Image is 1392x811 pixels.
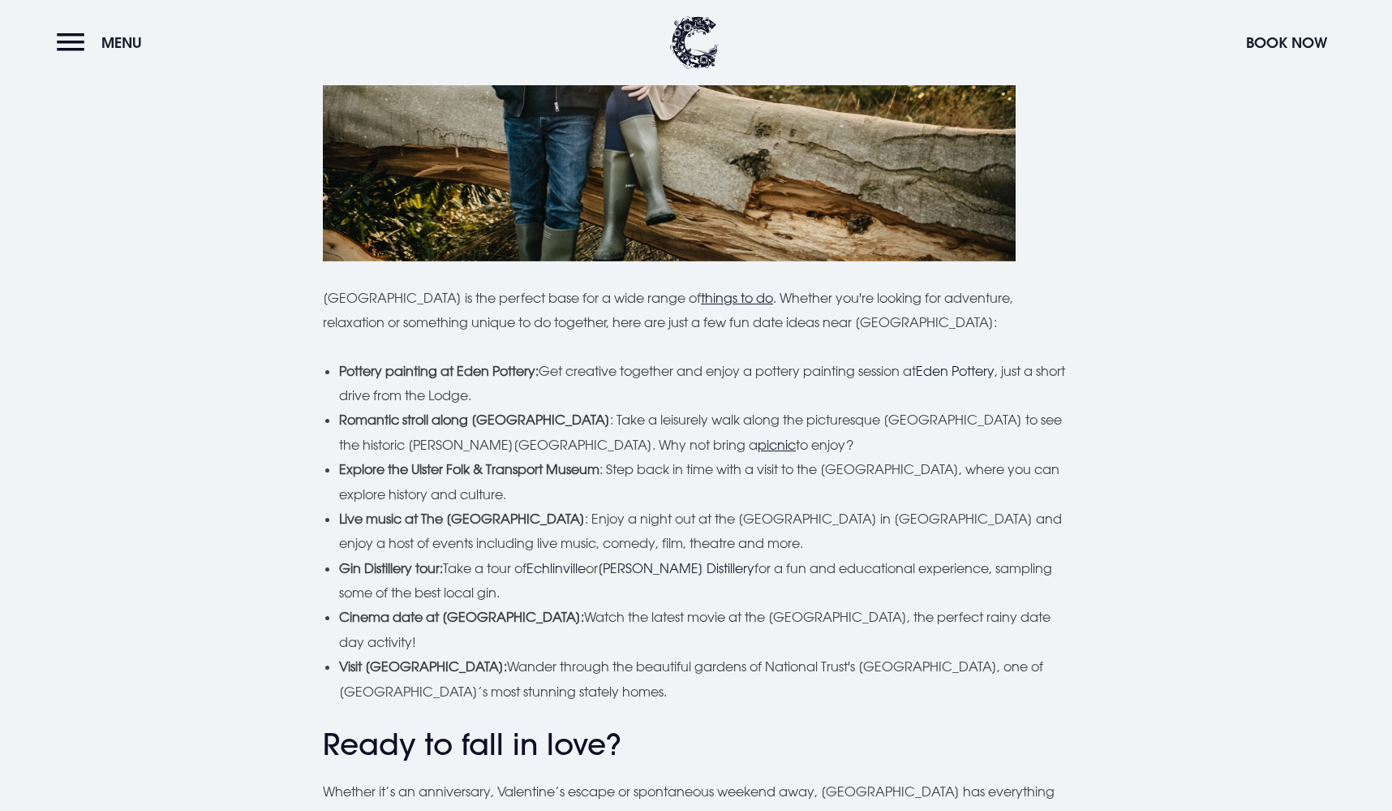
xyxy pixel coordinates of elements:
h3: Ready to fall in love? [323,727,1069,762]
strong: Visit [GEOGRAPHIC_DATA]: [339,658,507,675]
p: [GEOGRAPHIC_DATA] is the perfect base for a wide range of . Whether you're looking for adventure,... [323,286,1069,335]
span: Menu [101,33,142,52]
strong: Romantic stroll along [GEOGRAPHIC_DATA] [339,412,610,428]
li: Watch the latest movie at the [GEOGRAPHIC_DATA], the perfect rainy date day activity! [339,605,1069,654]
li: Get creative together and enjoy a pottery painting session at , just a short drive from the Lodge. [339,359,1069,408]
strong: Pottery painting at Eden Pottery: [339,363,539,379]
li: Take a tour of or for a fun and educational experience, sampling some of the best local gin. [339,556,1069,606]
button: Book Now [1238,25,1335,60]
a: [PERSON_NAME] Distillery [598,560,754,576]
img: Clandeboye Lodge [670,16,719,69]
li: : Step back in time with a visit to the [GEOGRAPHIC_DATA], where you can explore history and cult... [339,457,1069,507]
strong: Live music at The [GEOGRAPHIC_DATA] [339,511,585,527]
a: picnic [758,437,796,453]
strong: Explore the Ulster Folk & Transport Museum [339,461,599,477]
li: : Take a leisurely walk along the picturesque [GEOGRAPHIC_DATA] to see the historic [PERSON_NAME]... [339,408,1069,457]
strong: Gin Distillery tour: [339,560,443,576]
li: Wander through the beautiful gardens of National Trust's [GEOGRAPHIC_DATA], one of [GEOGRAPHIC_DA... [339,654,1069,704]
strong: Cinema date at [GEOGRAPHIC_DATA]: [339,609,584,625]
a: things to do [701,290,773,306]
a: Eden Pottery [916,363,995,379]
li: : Enjoy a night out at the [GEOGRAPHIC_DATA] in [GEOGRAPHIC_DATA] and enjoy a host of events incl... [339,507,1069,556]
a: Echlinville [526,560,586,576]
button: Menu [57,25,150,60]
